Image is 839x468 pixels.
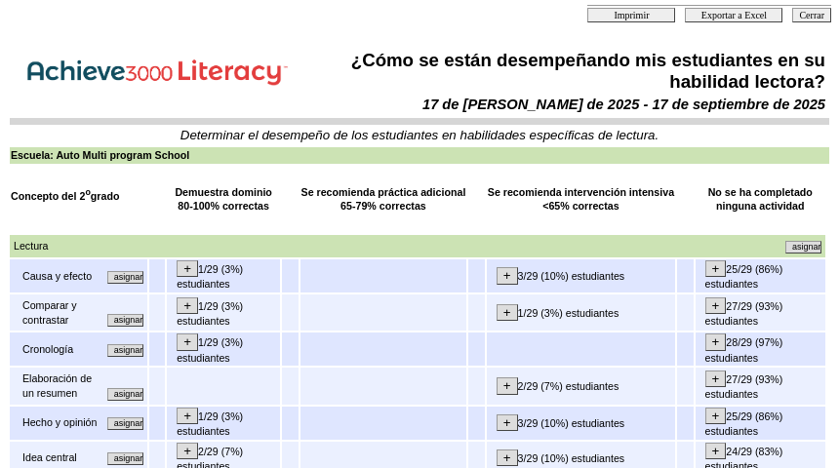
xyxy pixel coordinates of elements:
[309,96,826,113] td: 17 de [PERSON_NAME] de 2025 - 17 de septiembre de 2025
[107,314,143,327] input: Asignar otras actividades alineadas con este mismo concepto.
[497,377,518,394] input: +
[309,49,826,94] td: ¿Cómo se están desempeñando mis estudiantes en su habilidad lectora?
[497,267,518,284] input: +
[705,443,727,459] input: +
[21,370,101,401] td: Elaboración de un resumen
[705,260,727,277] input: +
[177,408,198,424] input: +
[21,297,101,328] td: Comparar y contrastar
[696,332,825,366] td: 28/29 (97%) estudiantes
[705,333,727,350] input: +
[107,417,143,430] input: Asignar otras actividades alineadas con este mismo concepto.
[107,271,143,284] input: Asignar otras actividades alineadas con este mismo concepto.
[10,147,829,164] td: Escuela: Auto Multi program School
[696,184,825,214] td: No se ha completado ninguna actividad
[785,241,821,253] input: Asignar otras actividades alineadas con este mismo concepto.
[21,449,92,466] td: Idea central
[487,368,675,404] td: 2/29 (7%) estudiantes
[696,407,825,440] td: 25/29 (86%) estudiantes
[587,8,675,22] input: Imprimir
[696,294,825,331] td: 27/29 (93%) estudiantes
[21,341,101,358] td: Cronología
[300,184,467,214] td: Se recomienda práctica adicional 65-79% correctas
[487,259,675,292] td: 3/29 (10%) estudiantes
[167,259,280,292] td: 1/29 (3%) estudiantes
[14,49,306,91] img: Achieve3000 Reports Logo Spanish
[487,184,675,214] td: Se recomienda intervención intensiva <65% correctas
[167,294,280,331] td: 1/29 (3%) estudiantes
[177,333,198,350] input: +
[11,217,12,232] img: spacer.gif
[107,388,143,401] input: Asignar otras actividades alineadas con este mismo concepto.
[497,304,518,321] input: +
[705,408,727,424] input: +
[792,8,831,22] input: Cerrar
[167,184,280,214] td: Demuestra dominio 80-100% correctas
[85,187,90,197] sup: o
[696,259,825,292] td: 25/29 (86%) estudiantes
[177,260,198,277] input: +
[487,294,675,331] td: 1/29 (3%) estudiantes
[167,407,280,440] td: 1/29 (3%) estudiantes
[696,368,825,404] td: 27/29 (93%) estudiantes
[705,297,727,314] input: +
[107,452,143,465] input: Asignar otras actividades alineadas con este mismo concepto.
[21,414,101,431] td: Hecho y opinión
[497,449,518,466] input: +
[13,238,394,254] td: Lectura
[177,297,198,314] input: +
[11,128,828,142] td: Determinar el desempeño de los estudiantes en habilidades específicas de lectura.
[497,414,518,431] input: +
[107,344,143,357] input: Asignar otras actividades alineadas con este mismo concepto.
[167,332,280,366] td: 1/29 (3%) estudiantes
[177,443,198,459] input: +
[10,184,147,214] td: Concepto del 2 grado
[21,268,101,285] td: Causa y efecto
[685,8,782,22] input: Exportar a Excel
[705,370,727,387] input: +
[487,407,675,440] td: 3/29 (10%) estudiantes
